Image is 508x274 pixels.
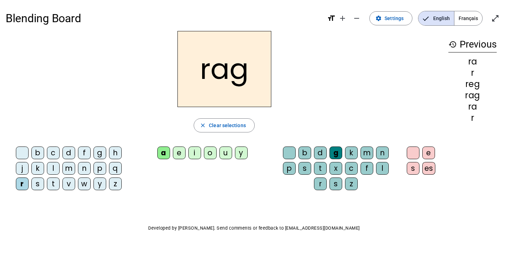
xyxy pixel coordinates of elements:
[448,80,497,88] div: reg
[361,162,373,175] div: f
[448,40,457,49] mat-icon: history
[109,147,122,159] div: h
[407,162,419,175] div: s
[345,178,358,190] div: z
[6,224,502,232] p: Developed by [PERSON_NAME]. Send comments or feedback to [EMAIL_ADDRESS][DOMAIN_NAME]
[47,162,60,175] div: l
[177,31,271,107] h2: rag
[31,178,44,190] div: s
[376,147,389,159] div: n
[47,178,60,190] div: t
[200,122,206,129] mat-icon: close
[376,162,389,175] div: l
[329,178,342,190] div: s
[298,147,311,159] div: b
[62,178,75,190] div: v
[157,147,170,159] div: a
[78,162,91,175] div: n
[16,178,29,190] div: r
[448,37,497,52] h3: Previous
[345,147,358,159] div: k
[454,11,482,25] span: Français
[194,118,255,132] button: Clear selections
[47,147,60,159] div: c
[173,147,186,159] div: e
[345,162,358,175] div: c
[204,147,217,159] div: o
[109,162,122,175] div: q
[491,14,500,23] mat-icon: open_in_full
[314,162,327,175] div: t
[385,14,404,23] span: Settings
[78,178,91,190] div: w
[109,178,122,190] div: z
[448,57,497,66] div: ra
[78,147,91,159] div: f
[369,11,412,25] button: Settings
[448,91,497,100] div: rag
[314,178,327,190] div: r
[488,11,502,25] button: Enter full screen
[375,15,382,21] mat-icon: settings
[93,178,106,190] div: y
[422,147,435,159] div: e
[418,11,483,26] mat-button-toggle-group: Language selection
[335,11,350,25] button: Increase font size
[209,121,246,130] span: Clear selections
[314,147,327,159] div: d
[350,11,364,25] button: Decrease font size
[219,147,232,159] div: u
[329,162,342,175] div: x
[62,147,75,159] div: d
[448,102,497,111] div: ra
[327,14,335,23] mat-icon: format_size
[352,14,361,23] mat-icon: remove
[361,147,373,159] div: m
[448,69,497,77] div: r
[338,14,347,23] mat-icon: add
[62,162,75,175] div: m
[418,11,454,25] span: English
[31,147,44,159] div: b
[235,147,248,159] div: y
[283,162,296,175] div: p
[448,114,497,122] div: r
[298,162,311,175] div: s
[422,162,435,175] div: es
[329,147,342,159] div: g
[188,147,201,159] div: i
[93,147,106,159] div: g
[6,7,321,30] h1: Blending Board
[93,162,106,175] div: p
[16,162,29,175] div: j
[31,162,44,175] div: k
